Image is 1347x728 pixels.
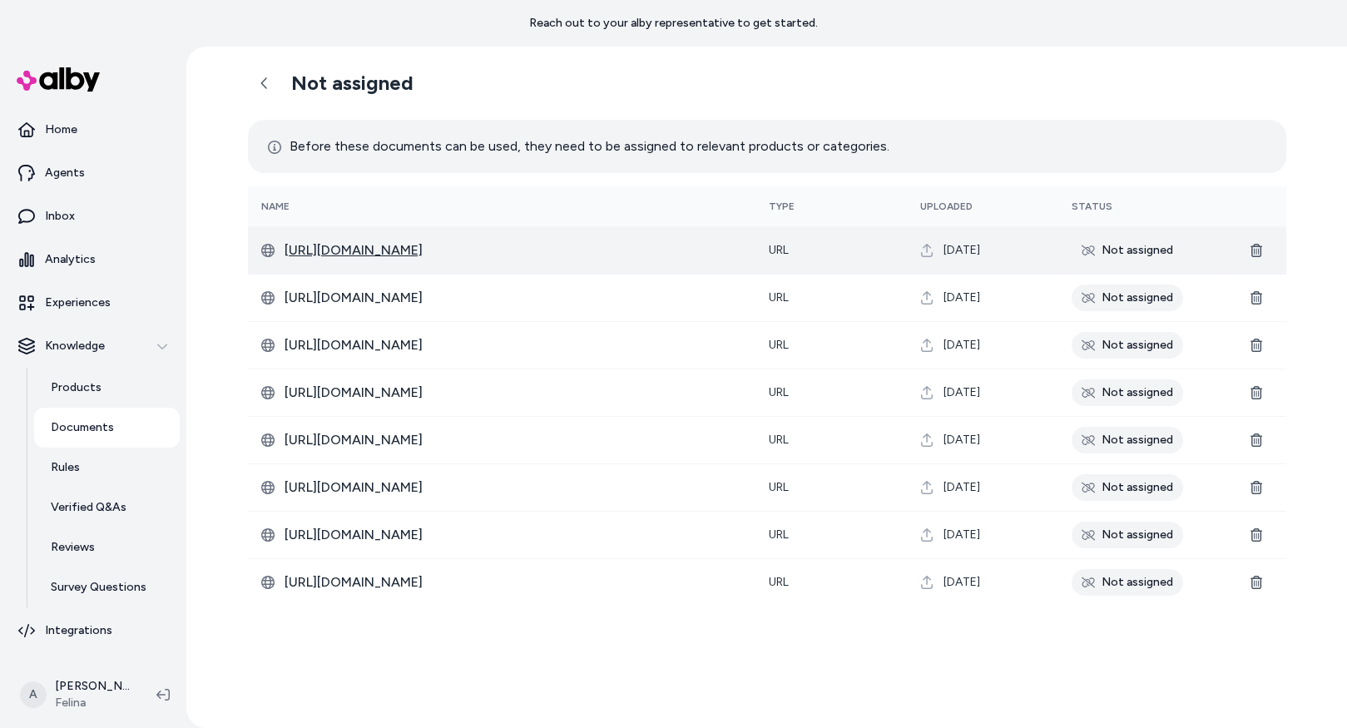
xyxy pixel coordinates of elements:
a: Analytics [7,240,180,280]
p: Products [51,379,102,396]
p: Home [45,121,77,138]
p: Inbox [45,208,75,225]
a: Home [7,110,180,150]
p: Documents [51,419,114,436]
span: [DATE] [943,527,980,543]
p: Rules [51,459,80,476]
a: Products [34,368,180,408]
div: Not assigned [1072,569,1183,596]
a: Integrations [7,611,180,651]
span: URL [769,290,789,305]
span: [DATE] [943,242,980,259]
div: 3d391427-84d3-59ed-981a-c1adb5e4da7f.html [261,288,742,308]
span: URL [769,385,789,399]
p: [PERSON_NAME] [55,678,130,695]
div: Not assigned [1072,522,1183,548]
span: [URL][DOMAIN_NAME] [285,430,742,450]
p: Integrations [45,622,112,639]
span: URL [769,243,789,257]
img: alby Logo [17,67,100,92]
span: [DATE] [943,432,980,448]
a: Reviews [34,527,180,567]
div: 73806458-1bbf-58ba-9e99-38ac8d7c4d54.html [261,240,742,260]
span: URL [769,575,789,589]
span: [URL][DOMAIN_NAME] [285,288,742,308]
div: Not assigned [1072,379,1183,406]
span: [DATE] [943,337,980,354]
span: Type [769,201,795,212]
p: Agents [45,165,85,181]
span: Felina [55,695,130,711]
div: Not assigned [1072,332,1183,359]
span: URL [769,433,789,447]
span: URL [769,480,789,494]
h2: Not assigned [291,71,414,96]
span: [URL][DOMAIN_NAME] [285,525,742,545]
span: [URL][DOMAIN_NAME] [285,335,742,355]
p: Analytics [45,251,96,268]
p: Reviews [51,539,95,556]
button: A[PERSON_NAME]Felina [10,668,143,721]
a: Rules [34,448,180,488]
a: Verified Q&As [34,488,180,527]
div: 476ca08f-ad00-5c9d-a901-bece4de40613.html [261,572,742,592]
div: 0aacec82-0777-5cdf-9dab-c7dc8e1671ef.html [261,478,742,498]
div: Name [261,200,386,213]
div: 7e628cc4-14ad-5bf7-8e7b-1c0ace6361b5.html [261,335,742,355]
span: [URL][DOMAIN_NAME] [285,572,742,592]
div: Not assigned [1072,237,1183,264]
div: 8af9fb66-d43b-5790-a452-6dc7ca9be5f7.html [261,430,742,450]
div: Not assigned [1072,285,1183,311]
span: [DATE] [943,384,980,401]
span: [URL][DOMAIN_NAME] [285,478,742,498]
button: Knowledge [7,326,180,366]
span: URL [769,338,789,352]
span: Status [1072,201,1112,212]
div: e1ea3511-692b-589e-a2e0-ef93a28610e0.html [261,525,742,545]
a: Survey Questions [34,567,180,607]
p: Experiences [45,295,111,311]
span: [URL][DOMAIN_NAME] [285,383,742,403]
div: 5c48230d-53b6-5f80-aafe-a143fc797da4.html [261,383,742,403]
a: Inbox [7,196,180,236]
p: Knowledge [45,338,105,354]
a: Documents [34,408,180,448]
div: Not assigned [1072,427,1183,453]
a: Experiences [7,283,180,323]
p: Survey Questions [51,579,146,596]
a: Agents [7,153,180,193]
p: Verified Q&As [51,499,126,516]
p: Reach out to your alby representative to get started. [529,15,818,32]
span: [URL][DOMAIN_NAME] [285,240,742,260]
p: Before these documents can be used, they need to be assigned to relevant products or categories. [268,135,889,158]
span: Uploaded [920,201,973,212]
span: A [20,681,47,708]
span: [DATE] [943,574,980,591]
span: [DATE] [943,290,980,306]
span: [DATE] [943,479,980,496]
span: URL [769,527,789,542]
div: Not assigned [1072,474,1183,501]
